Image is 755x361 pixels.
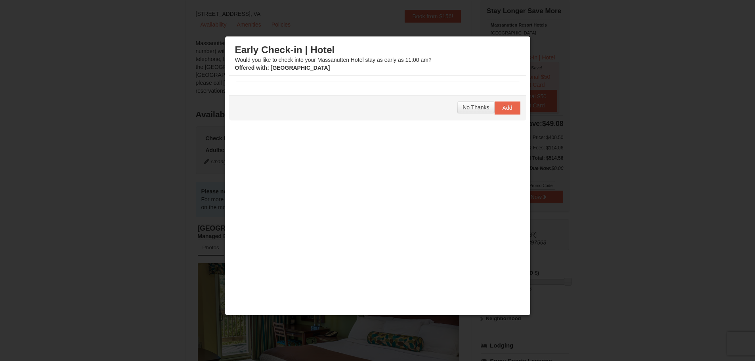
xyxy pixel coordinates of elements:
button: No Thanks [457,101,494,113]
span: Offered with [235,65,268,71]
h3: Early Check-in | Hotel [235,44,520,56]
span: No Thanks [463,104,489,111]
span: Add [503,105,512,111]
strong: : [GEOGRAPHIC_DATA] [235,65,330,71]
button: Add [495,101,520,114]
div: Would you like to check into your Massanutten Hotel stay as early as 11:00 am? [235,44,520,72]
